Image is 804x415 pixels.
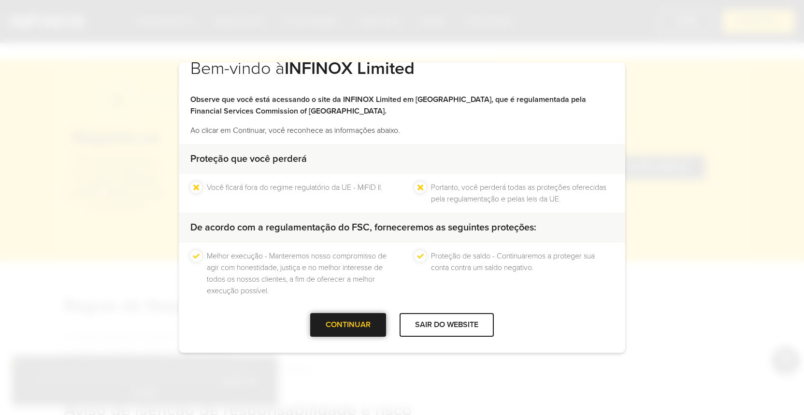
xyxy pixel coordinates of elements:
strong: INFINOX Limited [285,58,415,79]
h2: Bem-vindo à [190,58,614,94]
li: Portanto, você perderá todas as proteções oferecidas pela regulamentação e pelas leis da UE. [431,182,614,205]
p: Ao clicar em Continuar, você reconhece as informações abaixo. [190,125,614,136]
li: Melhor execução - Manteremos nosso compromisso de agir com honestidade, justiça e no melhor inter... [207,250,389,297]
div: SAIR DO WEBSITE [400,313,494,337]
div: CONTINUAR [310,313,386,337]
li: Proteção de saldo - Continuaremos a proteger sua conta contra um saldo negativo. [431,250,614,297]
strong: De acordo com a regulamentação do FSC, forneceremos as seguintes proteções: [190,222,536,233]
strong: Proteção que você perderá [190,153,307,165]
li: Você ficará fora do regime regulatório da UE - MiFID II. [207,182,382,205]
strong: Observe que você está acessando o site da INFINOX Limited em [GEOGRAPHIC_DATA], que é regulamenta... [190,95,586,116]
